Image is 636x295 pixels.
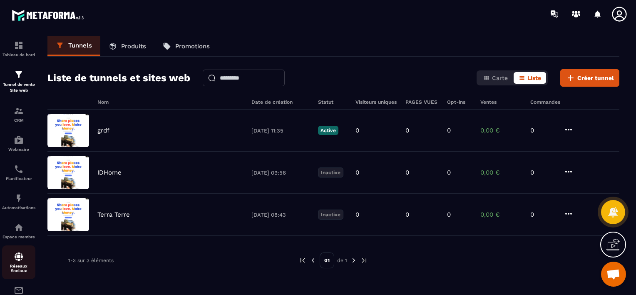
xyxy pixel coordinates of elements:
p: 0,00 € [480,169,522,176]
a: automationsautomationsWebinaire [2,129,35,158]
p: 0 [447,211,451,218]
img: automations [14,222,24,232]
img: image [47,114,89,147]
h6: Ventes [480,99,522,105]
img: next [360,257,368,264]
a: Promotions [154,36,218,56]
img: prev [309,257,317,264]
p: Tableau de bord [2,52,35,57]
img: formation [14,106,24,116]
a: social-networksocial-networkRéseaux Sociaux [2,245,35,279]
p: CRM [2,118,35,122]
p: 0 [530,211,555,218]
p: [DATE] 08:43 [251,212,310,218]
p: Tunnels [68,42,92,49]
p: 0 [530,169,555,176]
p: 1-3 sur 3 éléments [68,257,114,263]
h6: Commandes [530,99,560,105]
img: prev [299,257,306,264]
button: Créer tunnel [560,69,619,87]
h6: PAGES VUES [405,99,439,105]
div: Ouvrir le chat [601,262,626,287]
p: Espace membre [2,235,35,239]
p: Inactive [318,210,343,220]
p: Réseaux Sociaux [2,264,35,273]
p: de 1 [337,257,347,264]
h6: Nom [97,99,243,105]
p: 0 [355,169,359,176]
img: formation [14,40,24,50]
img: social-network [14,252,24,262]
h6: Visiteurs uniques [355,99,397,105]
p: 0,00 € [480,127,522,134]
img: logo [12,7,87,23]
p: 0 [355,211,359,218]
span: Liste [527,75,541,81]
p: 0 [355,127,359,134]
p: 0 [405,169,409,176]
img: image [47,198,89,231]
a: formationformationTableau de bord [2,34,35,63]
a: formationformationCRM [2,100,35,129]
p: Terra Terre [97,211,130,218]
h6: Date de création [251,99,310,105]
p: Tunnel de vente Site web [2,82,35,93]
p: Planificateur [2,176,35,181]
p: Active [318,126,338,135]
p: 0 [405,211,409,218]
p: 0 [447,169,451,176]
a: automationsautomationsEspace membre [2,216,35,245]
p: 0 [530,127,555,134]
p: Produits [121,42,146,50]
p: [DATE] 09:56 [251,170,310,176]
p: [DATE] 11:35 [251,127,310,134]
p: Promotions [175,42,210,50]
img: next [350,257,358,264]
a: Produits [100,36,154,56]
h6: Statut [318,99,347,105]
p: grdf [97,127,109,134]
button: Carte [478,72,513,84]
p: 0 [447,127,451,134]
p: Automatisations [2,205,35,210]
a: automationsautomationsAutomatisations [2,187,35,216]
h6: Opt-ins [447,99,472,105]
p: Webinaire [2,147,35,152]
p: IDHome [97,169,122,176]
span: Carte [492,75,508,81]
a: Tunnels [47,36,100,56]
p: 0 [405,127,409,134]
img: formation [14,70,24,80]
h2: Liste de tunnels et sites web [47,70,190,86]
span: Créer tunnel [577,74,614,82]
img: scheduler [14,164,24,174]
a: formationformationTunnel de vente Site web [2,63,35,100]
p: 01 [320,252,334,268]
img: automations [14,135,24,145]
img: automations [14,193,24,203]
p: 0,00 € [480,211,522,218]
a: schedulerschedulerPlanificateur [2,158,35,187]
p: Inactive [318,167,343,177]
img: image [47,156,89,189]
button: Liste [514,72,546,84]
